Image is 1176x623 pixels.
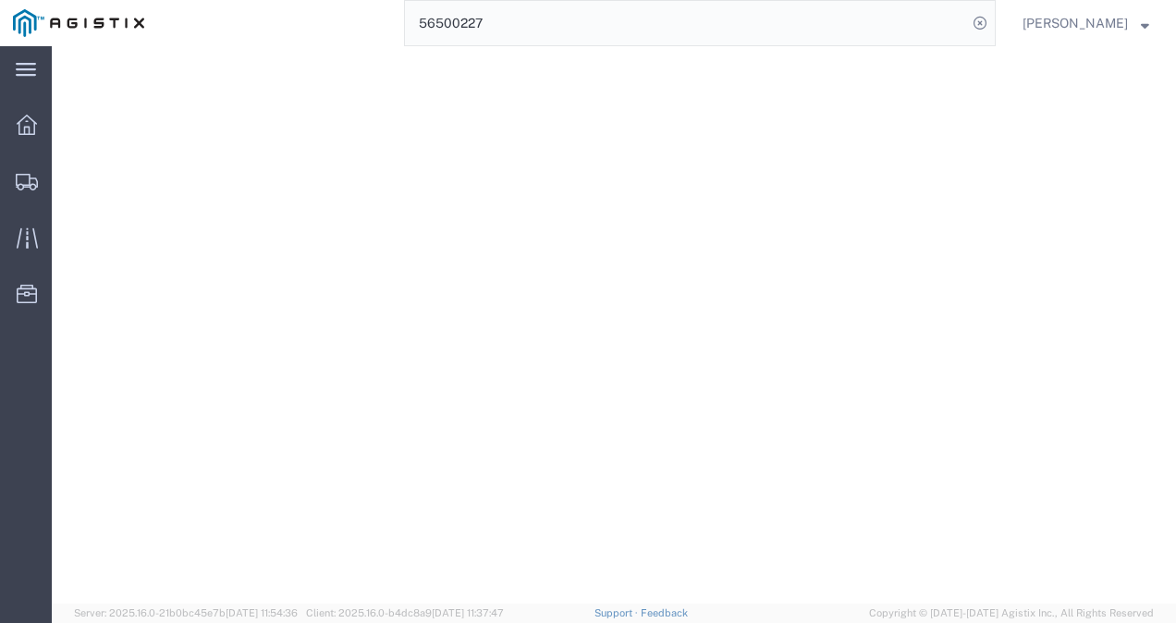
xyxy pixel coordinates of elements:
[13,9,144,37] img: logo
[52,46,1176,604] iframe: FS Legacy Container
[641,607,688,618] a: Feedback
[869,605,1154,621] span: Copyright © [DATE]-[DATE] Agistix Inc., All Rights Reserved
[405,1,967,45] input: Search for shipment number, reference number
[306,607,504,618] span: Client: 2025.16.0-b4dc8a9
[1023,13,1128,33] span: Nathan Seeley
[1022,12,1150,34] button: [PERSON_NAME]
[594,607,641,618] a: Support
[226,607,298,618] span: [DATE] 11:54:36
[432,607,504,618] span: [DATE] 11:37:47
[74,607,298,618] span: Server: 2025.16.0-21b0bc45e7b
